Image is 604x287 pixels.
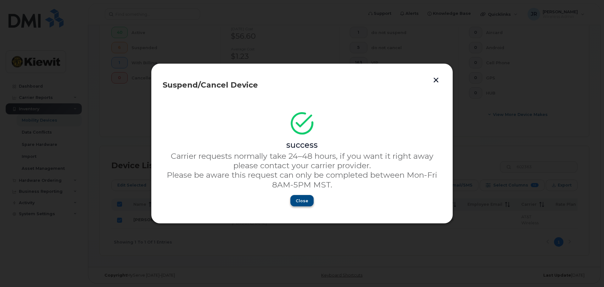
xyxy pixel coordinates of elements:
span: Close [296,198,308,204]
button: Close [290,195,314,206]
p: Carrier requests normally take 24–48 hours, if you want it right away please contact your carrier... [163,151,441,170]
div: success [163,140,441,150]
div: Suspend/Cancel Device [163,81,441,89]
p: Please be aware this request can only be completed between Mon-Fri 8AM-5PM MST. [163,170,441,189]
iframe: Messenger Launcher [577,260,599,282]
